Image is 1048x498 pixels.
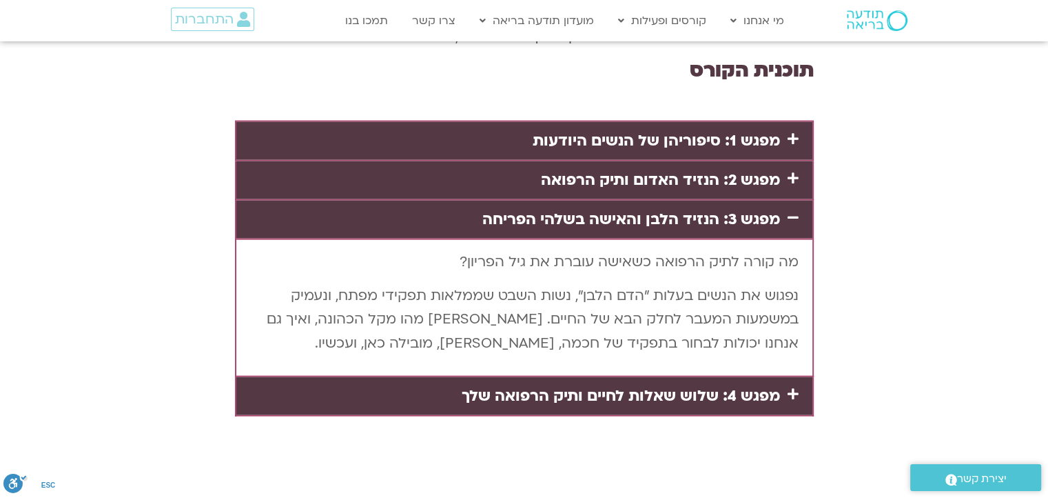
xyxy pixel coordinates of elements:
p: נפגוש את הנשים בעלות "הדם הלבן", נשות השבט שממלאות תפקידי מפתח, ונעמיק במשמעות המעבר לחלק הבא של ... [250,284,799,356]
a: התחברות [171,8,254,31]
div: מפגש 4: שלוש שאלות לחיים ותיק הרפואה שלך [236,377,812,415]
div: מפגש 1: סיפוריהן של הנשים היודעות [236,122,812,160]
div: מפגש 3: הנזיד הלבן והאישה בשלהי הפריחה [236,239,812,376]
a: צרו קשר [405,8,462,34]
a: מי אנחנו [723,8,791,34]
span: התחברות [175,12,234,27]
a: מפגש 4: שלוש שאלות לחיים ותיק הרפואה שלך [462,386,780,406]
a: תמכו בנו [338,8,395,34]
div: מפגש 3: הנזיד הלבן והאישה בשלהי הפריחה [236,201,812,239]
a: יצירת קשר [910,464,1041,491]
a: מפגש 1: סיפוריהן של הנשים היודעות [533,130,780,151]
p: מה קורה לתיק הרפואה כשאישה עוברת את גיל הפריון? [250,250,799,275]
a: קורסים ופעילות [611,8,713,34]
h2: תוכנית הקורס [235,51,814,90]
img: תודעה בריאה [847,10,907,31]
span: יצירת קשר [957,470,1007,488]
div: מפגש 2: הנזיד האדום ותיק הרפואה [236,161,812,199]
a: מפגש 2: הנזיד האדום ותיק הרפואה [541,170,780,190]
a: מועדון תודעה בריאה [473,8,601,34]
span: בכל מפגש נצלול אל טקס אחר מעולם הריפוי של הנשים השבטיות [GEOGRAPHIC_DATA], ונגלה כיצד הוא יכול לש... [260,8,814,46]
a: מפגש 3: הנזיד הלבן והאישה בשלהי הפריחה [482,209,780,230]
